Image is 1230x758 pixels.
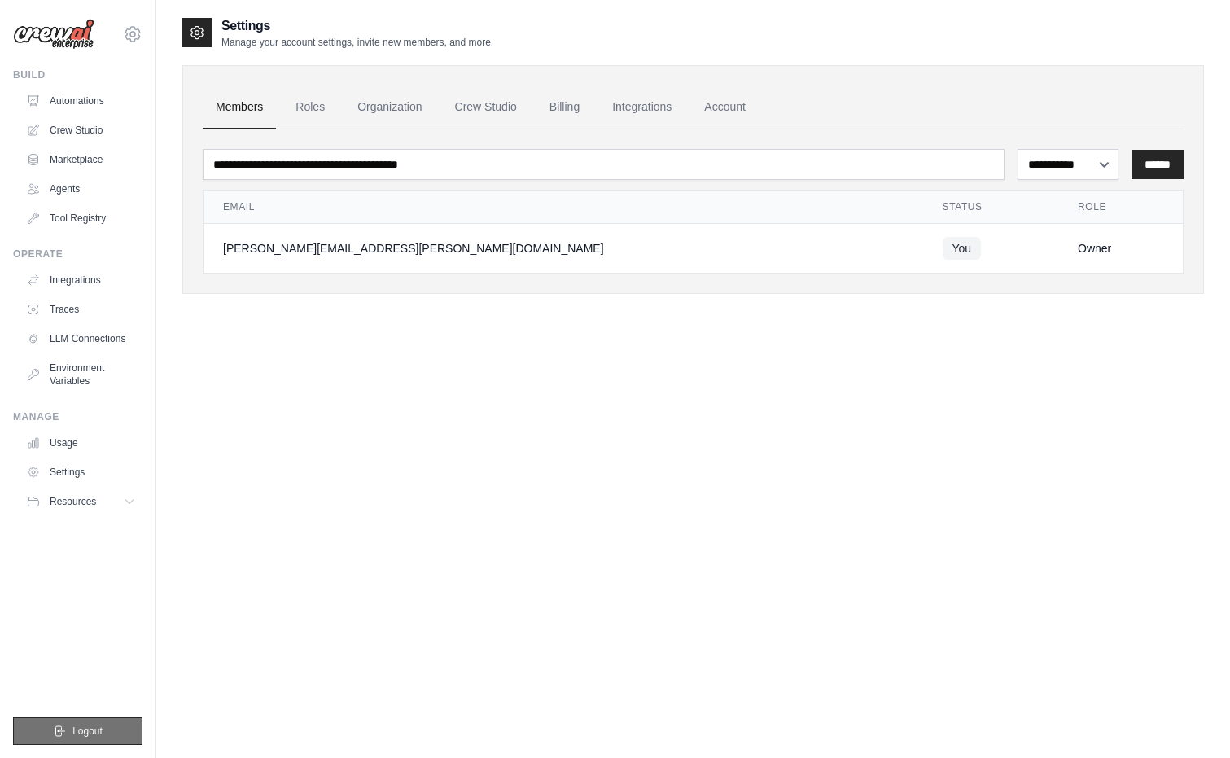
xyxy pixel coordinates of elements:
[1058,191,1183,224] th: Role
[1078,240,1163,256] div: Owner
[13,68,142,81] div: Build
[20,147,142,173] a: Marketplace
[923,191,1059,224] th: Status
[72,725,103,738] span: Logout
[282,85,338,129] a: Roles
[20,205,142,231] a: Tool Registry
[20,489,142,515] button: Resources
[223,240,904,256] div: [PERSON_NAME][EMAIL_ADDRESS][PERSON_NAME][DOMAIN_NAME]
[20,267,142,293] a: Integrations
[20,88,142,114] a: Automations
[20,430,142,456] a: Usage
[13,19,94,50] img: Logo
[943,237,982,260] span: You
[344,85,435,129] a: Organization
[203,85,276,129] a: Members
[20,459,142,485] a: Settings
[13,410,142,423] div: Manage
[221,36,493,49] p: Manage your account settings, invite new members, and more.
[20,355,142,394] a: Environment Variables
[599,85,685,129] a: Integrations
[691,85,759,129] a: Account
[13,248,142,261] div: Operate
[20,296,142,322] a: Traces
[204,191,923,224] th: Email
[13,717,142,745] button: Logout
[536,85,593,129] a: Billing
[50,495,96,508] span: Resources
[221,16,493,36] h2: Settings
[20,176,142,202] a: Agents
[442,85,530,129] a: Crew Studio
[20,117,142,143] a: Crew Studio
[20,326,142,352] a: LLM Connections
